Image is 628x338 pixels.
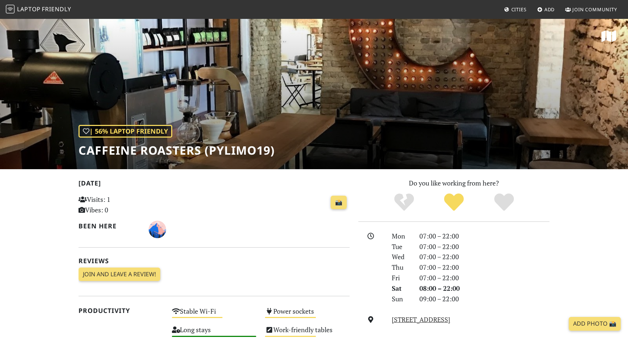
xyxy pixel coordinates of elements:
[569,317,621,331] a: Add Photo 📸
[415,283,554,294] div: 08:00 – 22:00
[544,6,555,13] span: Add
[387,273,415,283] div: Fri
[78,143,275,157] h1: Caffeine Roasters (Pylimo19)
[572,6,617,13] span: Join Community
[149,224,166,233] span: Žiedė
[415,262,554,273] div: 07:00 – 22:00
[78,257,350,265] h2: Reviews
[78,222,140,230] h2: Been here
[331,196,347,209] a: 📸
[415,231,554,241] div: 07:00 – 22:00
[415,273,554,283] div: 07:00 – 22:00
[501,3,530,16] a: Cities
[387,231,415,241] div: Mon
[379,192,429,212] div: No
[387,294,415,304] div: Sun
[387,241,415,252] div: Tue
[511,6,527,13] span: Cities
[149,221,166,238] img: 3420-ziede.jpg
[415,241,554,252] div: 07:00 – 22:00
[415,252,554,262] div: 07:00 – 22:00
[358,178,549,188] p: Do you like working from here?
[78,307,163,314] h2: Productivity
[392,315,450,324] a: [STREET_ADDRESS]
[6,3,71,16] a: LaptopFriendly LaptopFriendly
[78,125,172,138] div: | 56% Laptop Friendly
[17,5,41,13] span: Laptop
[78,194,163,215] p: Visits: 1 Vibes: 0
[562,3,620,16] a: Join Community
[78,179,350,190] h2: [DATE]
[534,3,558,16] a: Add
[42,5,71,13] span: Friendly
[387,283,415,294] div: Sat
[387,262,415,273] div: Thu
[168,305,261,324] div: Stable Wi-Fi
[415,294,554,304] div: 09:00 – 22:00
[78,268,160,281] a: Join and leave a review!
[6,5,15,13] img: LaptopFriendly
[387,252,415,262] div: Wed
[429,192,479,212] div: Yes
[261,305,354,324] div: Power sockets
[479,192,529,212] div: Definitely!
